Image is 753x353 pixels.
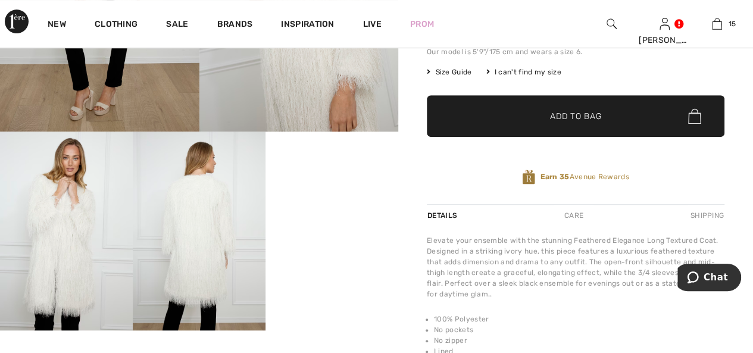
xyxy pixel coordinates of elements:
[281,19,334,32] span: Inspiration
[434,335,724,346] li: No zipper
[728,18,736,29] span: 15
[540,173,569,181] strong: Earn 35
[554,205,593,226] div: Care
[265,132,398,198] video: Your browser does not support the video tag.
[486,67,561,77] div: I can't find my size
[95,19,138,32] a: Clothing
[133,132,265,331] img: Feathered Elegance Long Textured Coat Style 259733. 4
[427,95,724,137] button: Add to Bag
[540,171,629,182] span: Avenue Rewards
[607,17,617,31] img: search the website
[660,17,670,31] img: My Info
[550,110,601,123] span: Add to Bag
[691,17,743,31] a: 15
[166,19,188,32] a: Sale
[639,34,690,46] div: [PERSON_NAME]
[712,17,722,31] img: My Bag
[522,169,535,185] img: Avenue Rewards
[48,19,66,32] a: New
[410,18,434,30] a: Prom
[434,324,724,335] li: No pockets
[427,46,724,57] div: Our model is 5'9"/175 cm and wears a size 6.
[677,264,741,293] iframe: Opens a widget where you can chat to one of our agents
[363,18,382,30] a: Live
[434,314,724,324] li: 100% Polyester
[5,10,29,33] img: 1ère Avenue
[217,19,253,32] a: Brands
[427,235,724,299] div: Elevate your ensemble with the stunning Feathered Elegance Long Textured Coat. Designed in a stri...
[660,18,670,29] a: Sign In
[427,67,471,77] span: Size Guide
[688,108,701,124] img: Bag.svg
[427,205,460,226] div: Details
[688,205,724,226] div: Shipping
